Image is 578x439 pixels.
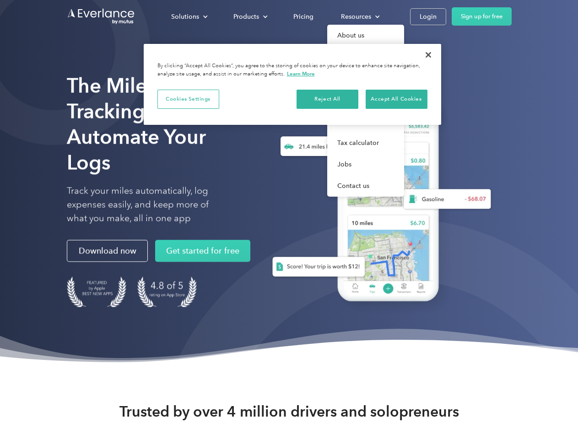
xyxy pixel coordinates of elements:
[157,62,427,78] div: By clicking “Accept All Cookies”, you agree to the storing of cookies on your device to enhance s...
[67,184,230,225] p: Track your miles automatically, log expenses easily, and keep more of what you make, all in one app
[67,8,135,25] a: Go to homepage
[144,44,441,125] div: Cookie banner
[327,154,404,175] a: Jobs
[119,402,459,421] strong: Trusted by over 4 million drivers and solopreneurs
[258,87,498,315] img: Everlance, mileage tracker app, expense tracking app
[233,11,259,22] div: Products
[327,25,404,46] a: About us
[327,25,404,197] nav: Resources
[284,9,323,25] a: Pricing
[287,70,315,77] a: More information about your privacy, opens in a new tab
[67,240,148,262] a: Download now
[297,90,358,109] button: Reject All
[224,9,275,25] div: Products
[157,90,219,109] button: Cookies Settings
[162,9,215,25] div: Solutions
[332,9,387,25] div: Resources
[144,44,441,125] div: Privacy
[155,240,250,262] a: Get started for free
[327,132,404,154] a: Tax calculator
[171,11,199,22] div: Solutions
[452,7,512,26] a: Sign up for free
[410,8,446,25] a: Login
[67,277,126,307] img: Badge for Featured by Apple Best New Apps
[327,175,404,197] a: Contact us
[420,11,437,22] div: Login
[341,11,371,22] div: Resources
[418,45,438,65] button: Close
[366,90,427,109] button: Accept All Cookies
[293,11,313,22] div: Pricing
[137,277,197,307] img: 4.9 out of 5 stars on the app store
